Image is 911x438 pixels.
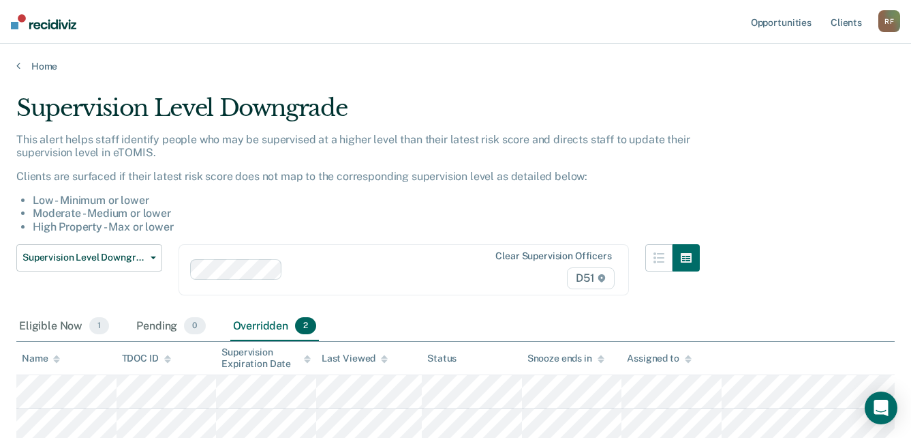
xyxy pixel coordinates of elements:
[230,312,320,342] div: Overridden2
[16,133,700,159] p: This alert helps staff identify people who may be supervised at a higher level than their latest ...
[878,10,900,32] button: RF
[89,317,109,335] span: 1
[134,312,208,342] div: Pending0
[878,10,900,32] div: R F
[865,392,897,424] div: Open Intercom Messenger
[295,317,316,335] span: 2
[16,60,895,72] a: Home
[11,14,76,29] img: Recidiviz
[16,170,700,183] p: Clients are surfaced if their latest risk score does not map to the corresponding supervision lev...
[22,252,145,263] span: Supervision Level Downgrade
[33,220,700,233] li: High Property - Max or lower
[527,353,604,364] div: Snooze ends in
[184,317,205,335] span: 0
[322,353,388,364] div: Last Viewed
[16,244,162,272] button: Supervision Level Downgrade
[495,250,611,262] div: Clear supervision officers
[22,353,60,364] div: Name
[427,353,457,364] div: Status
[16,94,700,133] div: Supervision Level Downgrade
[33,207,700,220] li: Moderate - Medium or lower
[33,194,700,207] li: Low - Minimum or lower
[221,347,311,370] div: Supervision Expiration Date
[16,312,112,342] div: Eligible Now1
[122,353,171,364] div: TDOC ID
[567,267,614,289] span: D51
[627,353,691,364] div: Assigned to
